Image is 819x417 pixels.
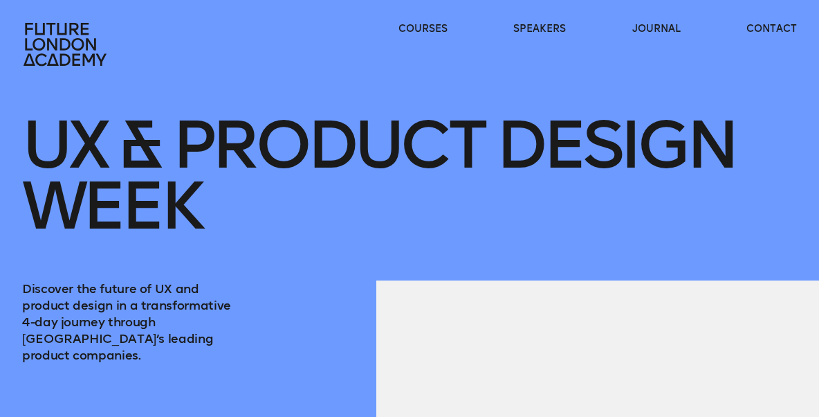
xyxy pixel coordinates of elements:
[22,70,797,281] h1: UX & Product Design Week
[513,22,566,36] a: speakers
[22,281,243,364] p: Discover the future of UX and product design in a transformative 4-day journey through [GEOGRAPHI...
[632,22,681,36] a: journal
[746,22,797,36] a: contact
[398,22,448,36] a: courses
